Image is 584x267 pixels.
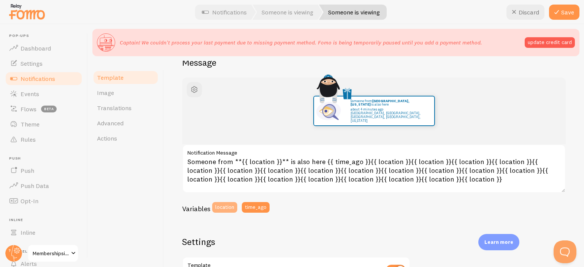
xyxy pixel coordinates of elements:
a: Events [5,86,83,101]
a: Dashboard [5,41,83,56]
small: about 4 minutes ago [351,107,424,111]
span: Translations [97,104,132,112]
span: Settings [21,60,43,67]
a: Push Data [5,178,83,193]
span: Image [97,89,114,96]
span: Dashboard [21,44,51,52]
span: Theme [21,120,40,128]
h3: Variables [182,204,210,213]
a: Push [5,163,83,178]
span: Notifications [21,75,55,82]
a: Advanced [92,115,159,131]
a: Notifications [5,71,83,86]
span: Events [21,90,39,98]
a: Theme [5,117,83,132]
a: Inline [5,225,83,240]
button: update credit card [525,37,575,48]
h2: Message [182,57,566,68]
label: Notification Message [182,144,566,157]
img: Fomo [314,96,343,125]
a: Actions [92,131,159,146]
p: Someone from is also here [GEOGRAPHIC_DATA], [GEOGRAPHIC_DATA], [GEOGRAPHIC_DATA], [GEOGRAPHIC_DA... [351,99,427,123]
img: fomo-relay-logo-orange.svg [8,2,46,21]
span: Push [21,167,34,174]
a: Template [92,70,159,85]
h2: Settings [182,236,410,248]
a: Flows beta [5,101,83,117]
strong: [GEOGRAPHIC_DATA], [US_STATE] [351,99,409,107]
span: Pop-ups [9,33,83,38]
span: Opt-In [21,197,38,205]
a: Opt-In [5,193,83,209]
span: Rules [21,136,36,143]
span: Membershipsitechallenge (finaltest) [33,249,69,258]
iframe: Help Scout Beacon - Open [554,240,576,263]
button: location [212,202,237,213]
span: Actions [97,134,117,142]
span: Flows [21,105,36,113]
p: Learn more [484,239,513,246]
p: Captain! We couldn't process your last payment due to missing payment method. Fomo is being tempo... [120,39,482,46]
a: Membershipsitechallenge (finaltest) [27,244,79,262]
span: beta [41,106,57,112]
div: Learn more [478,234,519,250]
a: Settings [5,56,83,71]
span: Push [9,156,83,161]
span: Push Data [21,182,49,190]
span: Inline [21,229,35,236]
span: Template [97,74,124,81]
a: Rules [5,132,83,147]
a: Image [92,85,159,100]
a: Translations [92,100,159,115]
span: Advanced [97,119,124,127]
span: Inline [9,218,83,223]
button: time_ago [242,202,270,213]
